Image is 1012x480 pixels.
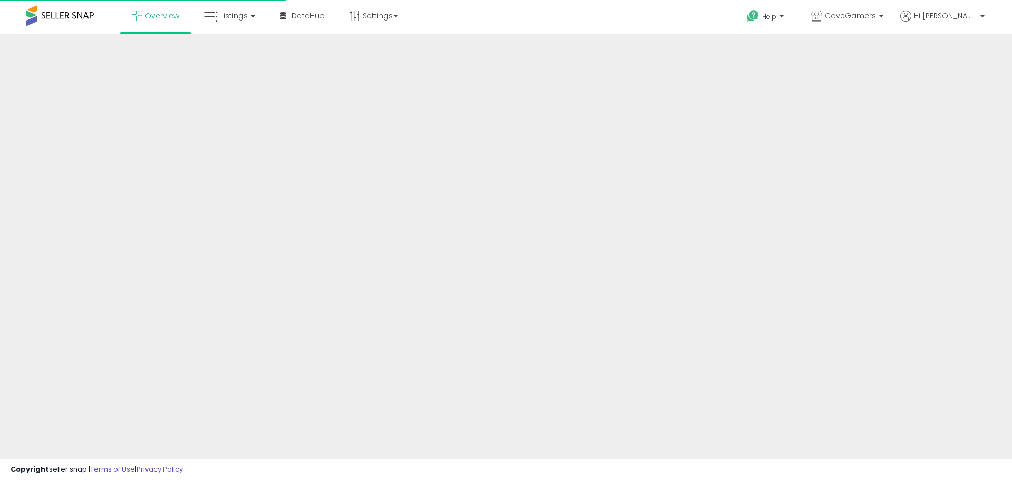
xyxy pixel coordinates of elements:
span: Overview [145,11,179,21]
a: Privacy Policy [137,464,183,474]
span: Help [762,12,776,21]
span: Listings [220,11,248,21]
a: Hi [PERSON_NAME] [900,11,985,34]
a: Help [738,2,794,34]
span: Hi [PERSON_NAME] [914,11,977,21]
strong: Copyright [11,464,49,474]
div: seller snap | | [11,465,183,475]
a: Terms of Use [90,464,135,474]
span: CaveGamers [825,11,876,21]
i: Get Help [746,9,760,23]
span: DataHub [291,11,325,21]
